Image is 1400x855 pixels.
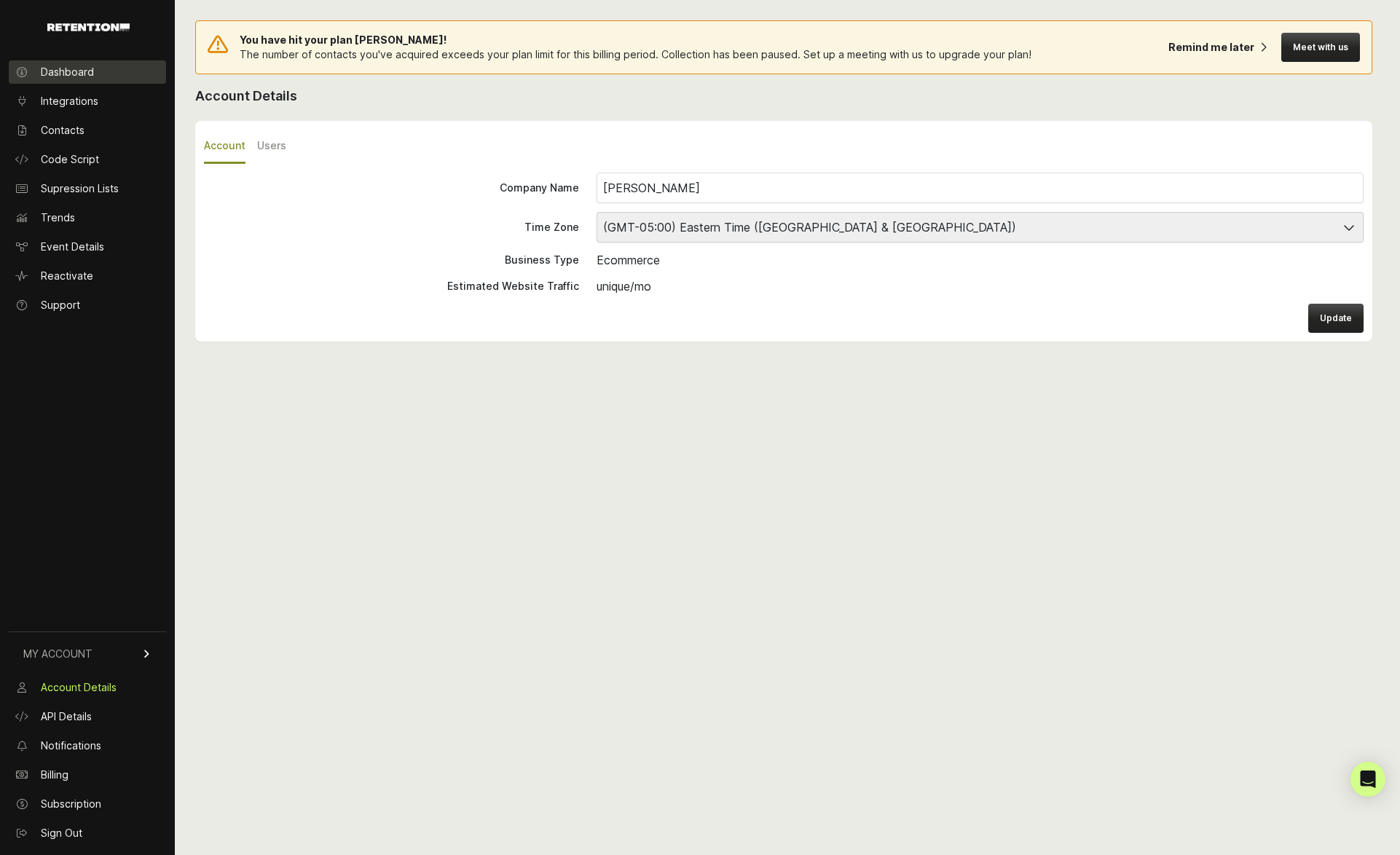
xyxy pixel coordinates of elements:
[41,65,94,79] span: Dashboard
[9,148,166,171] a: Code Script
[597,251,1364,269] div: Ecommerce
[41,94,98,109] span: Integrations
[41,269,93,283] span: Reactivate
[41,181,119,196] span: Supression Lists
[41,826,82,840] span: Sign Out
[1281,33,1360,62] button: Meet with us
[9,60,166,84] a: Dashboard
[41,768,68,782] span: Billing
[204,220,579,235] div: Time Zone
[41,709,92,724] span: API Details
[9,705,166,728] a: API Details
[9,734,166,757] a: Notifications
[9,763,166,787] a: Billing
[41,123,84,138] span: Contacts
[240,33,1031,47] span: You have hit your plan [PERSON_NAME]!
[597,173,1364,203] input: Company Name
[41,152,99,167] span: Code Script
[597,212,1364,243] select: Time Zone
[41,797,101,811] span: Subscription
[9,177,166,200] a: Supression Lists
[9,206,166,229] a: Trends
[9,631,166,676] a: MY ACCOUNT
[597,277,1364,295] div: unique/mo
[204,130,245,164] label: Account
[9,90,166,113] a: Integrations
[23,647,93,661] span: MY ACCOUNT
[9,676,166,699] a: Account Details
[41,240,104,254] span: Event Details
[9,119,166,142] a: Contacts
[257,130,286,164] label: Users
[204,279,579,293] div: Estimated Website Traffic
[1350,762,1385,797] div: Open Intercom Messenger
[195,86,1372,106] h2: Account Details
[1168,40,1254,55] div: Remind me later
[9,821,166,845] a: Sign Out
[9,293,166,317] a: Support
[41,298,80,312] span: Support
[9,235,166,259] a: Event Details
[41,210,75,225] span: Trends
[9,792,166,816] a: Subscription
[1163,34,1273,60] button: Remind me later
[240,48,1031,60] span: The number of contacts you've acquired exceeds your plan limit for this billing period. Collectio...
[41,738,101,753] span: Notifications
[47,23,130,31] img: Retention.com
[1308,304,1364,333] button: Update
[41,680,117,695] span: Account Details
[204,181,579,195] div: Company Name
[204,253,579,267] div: Business Type
[9,264,166,288] a: Reactivate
